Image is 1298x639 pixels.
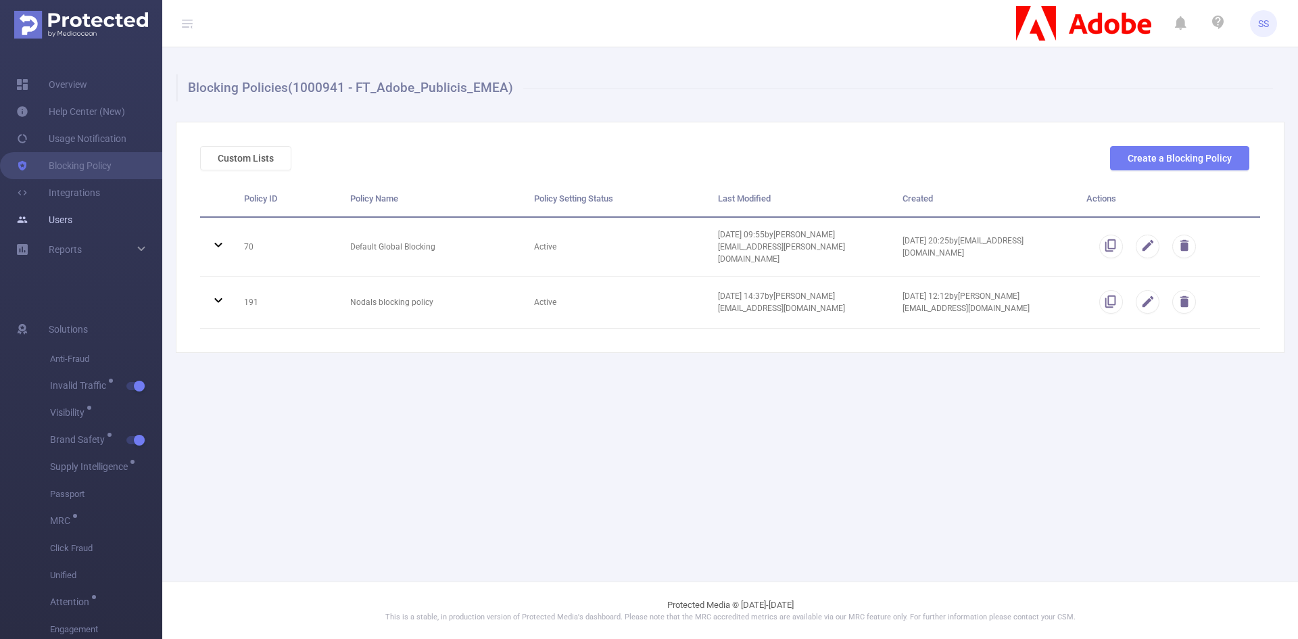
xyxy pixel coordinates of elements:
[49,236,82,263] a: Reports
[200,146,291,170] button: Custom Lists
[1258,10,1269,37] span: SS
[50,597,94,607] span: Attention
[50,481,162,508] span: Passport
[16,206,72,233] a: Users
[244,193,277,204] span: Policy ID
[234,277,340,329] td: 191
[234,218,340,277] td: 70
[50,435,110,444] span: Brand Safety
[16,98,125,125] a: Help Center (New)
[14,11,148,39] img: Protected Media
[50,462,133,471] span: Supply Intelligence
[903,193,933,204] span: Created
[200,153,291,164] a: Custom Lists
[350,193,398,204] span: Policy Name
[340,218,524,277] td: Default Global Blocking
[903,291,1030,313] span: [DATE] 12:12 by [PERSON_NAME][EMAIL_ADDRESS][DOMAIN_NAME]
[16,71,87,98] a: Overview
[49,316,88,343] span: Solutions
[162,582,1298,639] footer: Protected Media © [DATE]-[DATE]
[340,277,524,329] td: Nodals blocking policy
[50,535,162,562] span: Click Fraud
[50,562,162,589] span: Unified
[50,516,75,525] span: MRC
[903,236,1024,258] span: [DATE] 20:25 by [EMAIL_ADDRESS][DOMAIN_NAME]
[534,242,556,252] span: Active
[16,125,126,152] a: Usage Notification
[176,74,1273,101] h1: Blocking Policies (1000941 - FT_Adobe_Publicis_EMEA)
[718,291,845,313] span: [DATE] 14:37 by [PERSON_NAME][EMAIL_ADDRESS][DOMAIN_NAME]
[16,152,112,179] a: Blocking Policy
[49,244,82,255] span: Reports
[1110,146,1249,170] button: Create a Blocking Policy
[50,346,162,373] span: Anti-Fraud
[534,298,556,307] span: Active
[718,230,845,264] span: [DATE] 09:55 by [PERSON_NAME][EMAIL_ADDRESS][PERSON_NAME][DOMAIN_NAME]
[718,193,771,204] span: Last Modified
[534,193,613,204] span: Policy Setting Status
[50,408,89,417] span: Visibility
[196,612,1264,623] p: This is a stable, in production version of Protected Media's dashboard. Please note that the MRC ...
[50,381,111,390] span: Invalid Traffic
[1086,193,1116,204] span: Actions
[16,179,100,206] a: Integrations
